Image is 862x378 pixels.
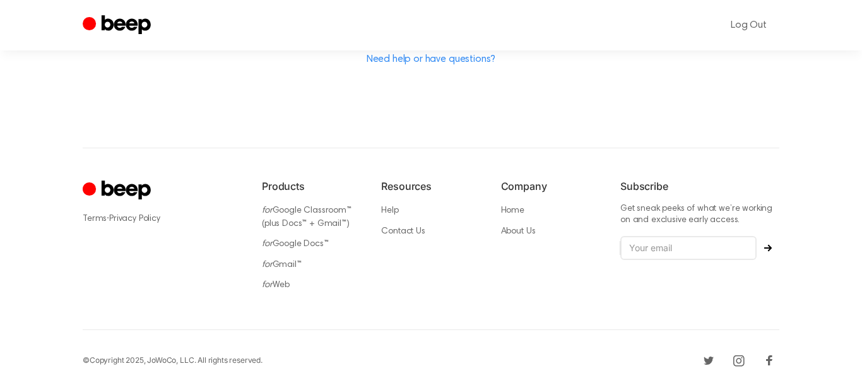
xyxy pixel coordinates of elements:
[83,212,242,225] div: ·
[262,240,273,249] i: for
[262,281,290,290] a: forWeb
[729,350,749,370] a: Instagram
[83,215,107,223] a: Terms
[262,179,361,194] h6: Products
[757,244,779,252] button: Subscribe
[759,350,779,370] a: Facebook
[262,206,351,228] a: forGoogle Classroom™ (plus Docs™ + Gmail™)
[262,281,273,290] i: for
[262,261,302,269] a: forGmail™
[262,240,329,249] a: forGoogle Docs™
[83,179,154,203] a: Cruip
[83,355,263,366] div: © Copyright 2025, JoWoCo, LLC. All rights reserved.
[83,13,154,38] a: Beep
[381,227,425,236] a: Contact Us
[699,350,719,370] a: Twitter
[262,261,273,269] i: for
[718,10,779,40] a: Log Out
[262,206,273,215] i: for
[381,179,480,194] h6: Resources
[109,215,160,223] a: Privacy Policy
[620,179,779,194] h6: Subscribe
[367,54,496,64] a: Need help or have questions?
[620,236,757,260] input: Your email
[501,227,536,236] a: About Us
[501,206,524,215] a: Home
[381,206,398,215] a: Help
[501,179,600,194] h6: Company
[620,204,779,226] p: Get sneak peeks of what we’re working on and exclusive early access.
